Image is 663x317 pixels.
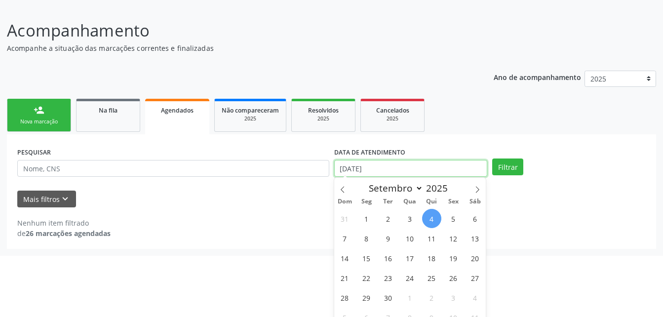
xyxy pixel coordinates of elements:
span: Setembro 1, 2025 [357,209,376,228]
i: keyboard_arrow_down [60,194,71,204]
label: PESQUISAR [17,145,51,160]
span: Agosto 31, 2025 [335,209,354,228]
span: Resolvidos [308,106,339,115]
span: Setembro 2, 2025 [379,209,398,228]
p: Acompanhe a situação das marcações correntes e finalizadas [7,43,462,53]
span: Setembro 5, 2025 [444,209,463,228]
span: Outubro 4, 2025 [466,288,485,307]
span: Setembro 9, 2025 [379,229,398,248]
span: Dom [334,198,356,205]
span: Setembro 27, 2025 [466,268,485,287]
span: Setembro 8, 2025 [357,229,376,248]
div: person_add [34,105,44,116]
span: Na fila [99,106,117,115]
span: Setembro 11, 2025 [422,229,441,248]
span: Setembro 13, 2025 [466,229,485,248]
label: DATA DE ATENDIMENTO [334,145,405,160]
div: Nova marcação [14,118,64,125]
span: Setembro 25, 2025 [422,268,441,287]
span: Ter [377,198,399,205]
span: Sex [442,198,464,205]
span: Setembro 24, 2025 [400,268,420,287]
span: Setembro 28, 2025 [335,288,354,307]
span: Setembro 30, 2025 [379,288,398,307]
button: Mais filtroskeyboard_arrow_down [17,191,76,208]
span: Setembro 21, 2025 [335,268,354,287]
span: Setembro 12, 2025 [444,229,463,248]
span: Setembro 16, 2025 [379,248,398,268]
span: Setembro 15, 2025 [357,248,376,268]
span: Setembro 3, 2025 [400,209,420,228]
div: 2025 [368,115,417,122]
input: Selecione um intervalo [334,160,488,177]
span: Setembro 17, 2025 [400,248,420,268]
input: Nome, CNS [17,160,329,177]
span: Sáb [464,198,486,205]
span: Setembro 18, 2025 [422,248,441,268]
span: Seg [355,198,377,205]
span: Setembro 10, 2025 [400,229,420,248]
strong: 26 marcações agendadas [26,229,111,238]
span: Setembro 4, 2025 [422,209,441,228]
span: Setembro 26, 2025 [444,268,463,287]
span: Setembro 22, 2025 [357,268,376,287]
span: Qua [399,198,421,205]
span: Setembro 6, 2025 [466,209,485,228]
div: 2025 [222,115,279,122]
span: Não compareceram [222,106,279,115]
input: Year [423,182,456,195]
p: Acompanhamento [7,18,462,43]
span: Setembro 7, 2025 [335,229,354,248]
div: de [17,228,111,238]
span: Agendados [161,106,194,115]
div: 2025 [299,115,348,122]
span: Cancelados [376,106,409,115]
span: Qui [421,198,442,205]
span: Setembro 23, 2025 [379,268,398,287]
select: Month [364,181,424,195]
div: Nenhum item filtrado [17,218,111,228]
span: Setembro 19, 2025 [444,248,463,268]
span: Outubro 2, 2025 [422,288,441,307]
p: Ano de acompanhamento [494,71,581,83]
span: Setembro 20, 2025 [466,248,485,268]
span: Outubro 3, 2025 [444,288,463,307]
span: Setembro 14, 2025 [335,248,354,268]
button: Filtrar [492,158,523,175]
span: Outubro 1, 2025 [400,288,420,307]
span: Setembro 29, 2025 [357,288,376,307]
